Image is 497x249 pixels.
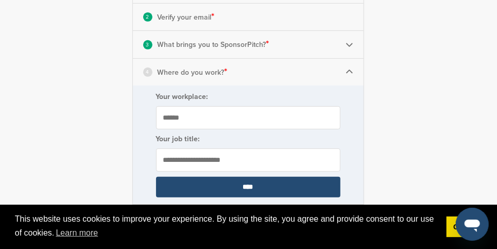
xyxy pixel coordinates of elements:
[158,38,269,51] p: What brings you to SponsorPitch?
[156,135,340,143] label: Your job title:
[15,213,438,241] span: This website uses cookies to improve your experience. By using the site, you agree and provide co...
[143,12,152,22] div: 2
[158,10,215,24] p: Verify your email
[143,40,152,49] div: 3
[158,65,228,79] p: Where do you work?
[156,92,340,101] label: Your workplace:
[447,217,482,237] a: dismiss cookie message
[143,68,152,77] div: 4
[456,208,489,241] iframe: Button to launch messaging window
[346,68,353,76] img: Checklist arrow 1
[54,225,99,241] a: learn more about cookies
[346,41,353,48] img: Checklist arrow 2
